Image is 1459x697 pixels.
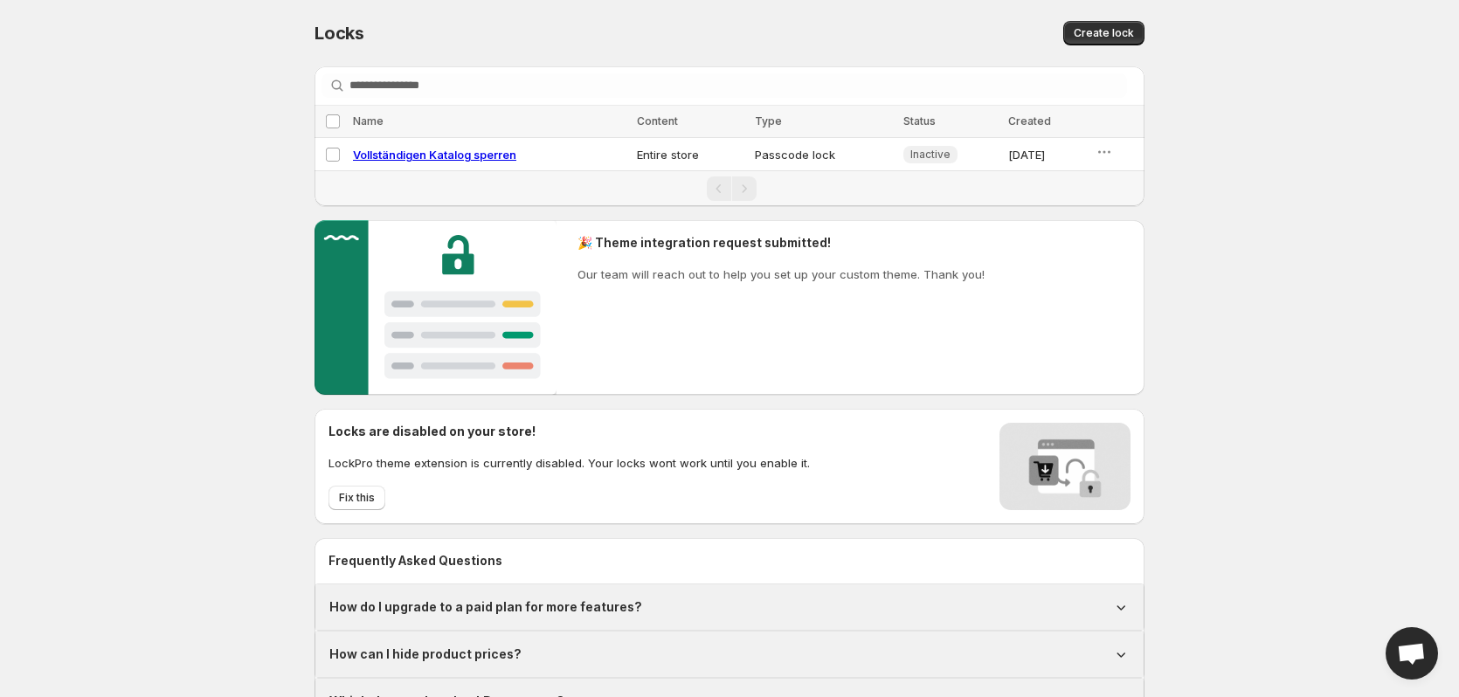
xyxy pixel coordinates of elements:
h1: How do I upgrade to a paid plan for more features? [329,598,642,616]
td: Passcode lock [750,138,898,171]
p: LockPro theme extension is currently disabled. Your locks wont work until you enable it. [328,454,810,472]
span: Fix this [339,491,375,505]
img: Locks disabled [999,423,1131,510]
button: Create lock [1063,21,1144,45]
h1: How can I hide product prices? [329,645,522,663]
span: Status [903,114,936,128]
span: Create lock [1074,26,1134,40]
button: Fix this [328,486,385,510]
nav: Pagination [315,170,1144,206]
span: Inactive [910,148,951,162]
h2: Frequently Asked Questions [328,552,1131,569]
td: [DATE] [1003,138,1090,171]
h2: Locks are disabled on your store! [328,423,810,440]
div: Open chat [1386,627,1438,680]
span: Created [1008,114,1051,128]
a: Vollständigen Katalog sperren [353,148,516,162]
h2: 🎉 Theme integration request submitted! [577,234,985,252]
span: Name [353,114,384,128]
img: Customer support [315,220,557,395]
span: Content [637,114,678,128]
p: Our team will reach out to help you set up your custom theme. Thank you! [577,266,985,283]
td: Entire store [632,138,750,171]
span: Locks [315,23,364,44]
span: Type [755,114,782,128]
